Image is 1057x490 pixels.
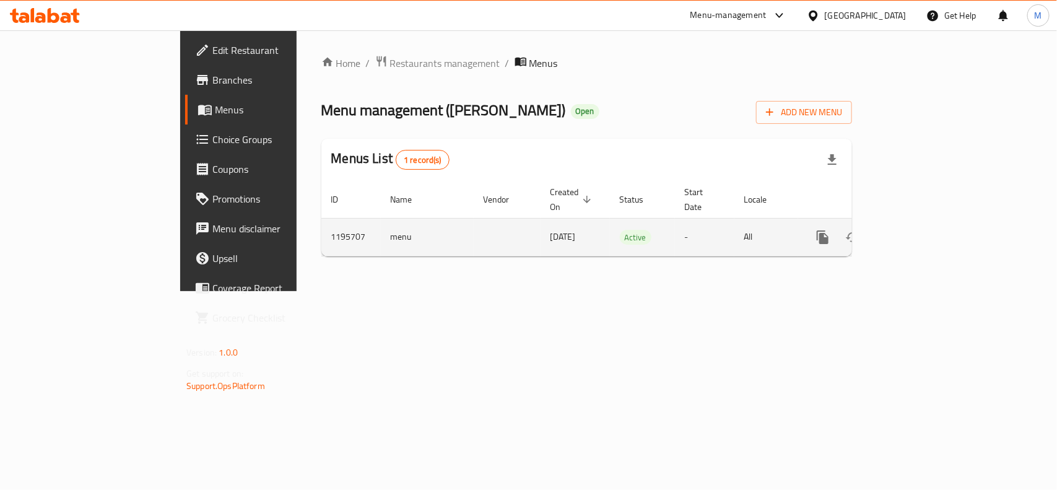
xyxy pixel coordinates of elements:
a: Menus [185,95,357,125]
span: Open [571,106,599,116]
span: Promotions [212,191,347,206]
a: Restaurants management [375,55,500,71]
span: 1 record(s) [396,154,449,166]
a: Grocery Checklist [185,303,357,333]
span: Version: [186,344,217,361]
a: Coupons [185,154,357,184]
td: - [675,218,734,256]
div: [GEOGRAPHIC_DATA] [825,9,907,22]
span: Upsell [212,251,347,266]
a: Coverage Report [185,273,357,303]
span: Start Date [685,185,720,214]
button: more [808,222,838,252]
span: Created On [550,185,595,214]
span: Locale [744,192,783,207]
button: Change Status [838,222,868,252]
span: Coupons [212,162,347,177]
span: Choice Groups [212,132,347,147]
div: Total records count [396,150,450,170]
td: All [734,218,798,256]
a: Promotions [185,184,357,214]
span: Vendor [484,192,526,207]
nav: breadcrumb [321,55,852,71]
span: Branches [212,72,347,87]
span: Menus [529,56,558,71]
span: Edit Restaurant [212,43,347,58]
table: enhanced table [321,181,937,256]
span: Active [620,230,651,245]
span: ID [331,192,355,207]
span: Menu management ( [PERSON_NAME] ) [321,96,566,124]
a: Support.OpsPlatform [186,378,265,394]
th: Actions [798,181,937,219]
div: Menu-management [690,8,767,23]
a: Menu disclaimer [185,214,357,243]
span: Restaurants management [390,56,500,71]
a: Branches [185,65,357,95]
h2: Menus List [331,149,450,170]
a: Edit Restaurant [185,35,357,65]
div: Open [571,104,599,119]
span: Menu disclaimer [212,221,347,236]
div: Export file [817,145,847,175]
span: M [1035,9,1042,22]
span: Add New Menu [766,105,842,120]
span: 1.0.0 [219,344,238,361]
span: Grocery Checklist [212,310,347,325]
a: Choice Groups [185,125,357,154]
a: Upsell [185,243,357,273]
span: Coverage Report [212,281,347,295]
span: [DATE] [550,229,576,245]
li: / [366,56,370,71]
span: Status [620,192,660,207]
span: Menus [215,102,347,117]
button: Add New Menu [756,101,852,124]
span: Get support on: [186,365,243,382]
span: Name [391,192,428,207]
td: menu [381,218,474,256]
li: / [505,56,510,71]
